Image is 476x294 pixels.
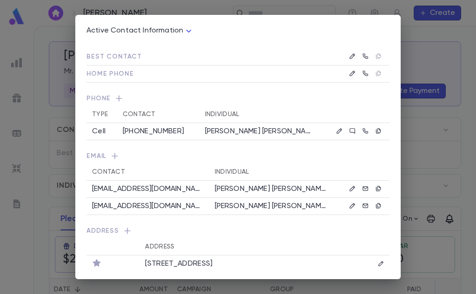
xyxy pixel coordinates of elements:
[139,255,344,273] td: [STREET_ADDRESS]
[215,184,326,194] p: [PERSON_NAME] [PERSON_NAME]
[117,106,199,123] th: Contact
[92,127,112,136] div: Cell
[205,127,315,136] p: [PERSON_NAME] [PERSON_NAME]
[209,163,332,181] th: Individual
[86,24,194,38] div: Active Contact Information
[86,71,133,77] span: Home Phone
[199,106,320,123] th: Individual
[92,202,204,211] p: [EMAIL_ADDRESS][DOMAIN_NAME]
[92,184,204,194] p: [EMAIL_ADDRESS][DOMAIN_NAME]
[86,53,142,60] span: Best Contact
[86,106,117,123] th: Type
[123,127,194,136] div: [PHONE_NUMBER]
[86,163,209,181] th: Contact
[86,94,390,106] span: Phone
[139,238,344,255] th: Address
[86,226,390,238] span: Address
[86,27,183,34] span: Active Contact Information
[86,151,390,163] span: Email
[215,202,326,211] p: [PERSON_NAME] [PERSON_NAME]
